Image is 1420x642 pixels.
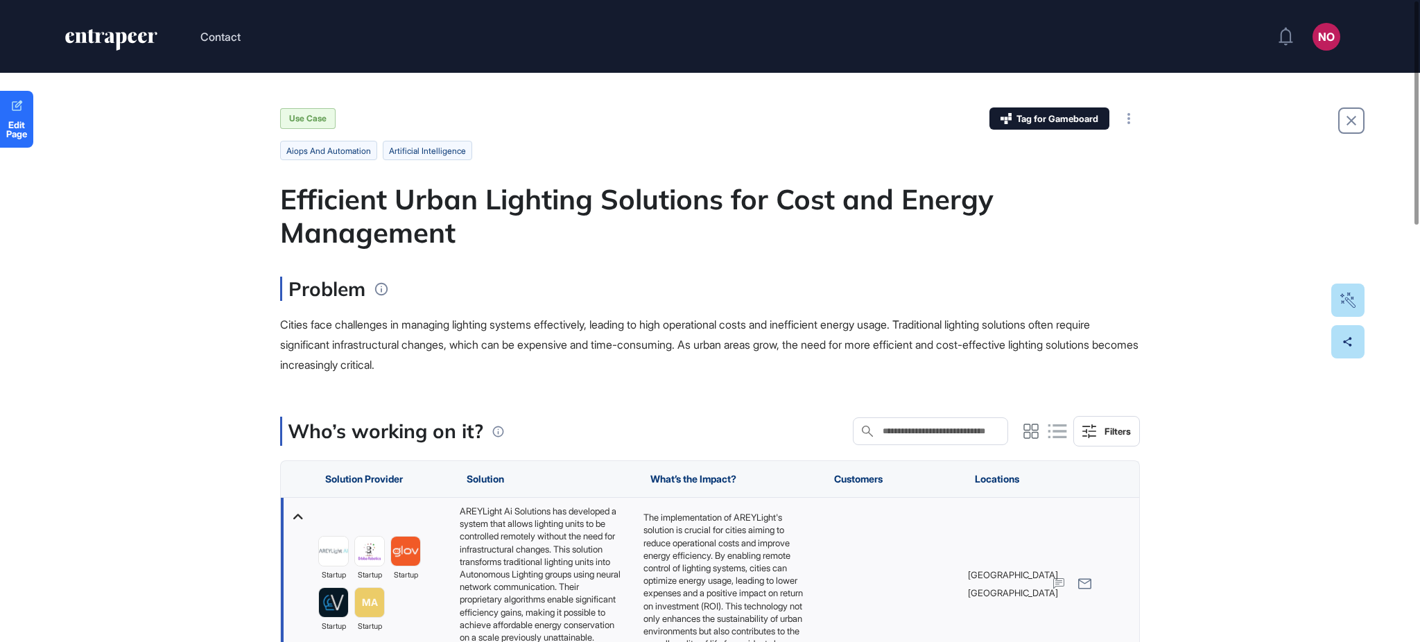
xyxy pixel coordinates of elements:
button: Contact [200,28,241,46]
a: image [318,537,349,567]
a: image [318,587,349,618]
img: image [319,537,348,566]
span: startup [358,570,382,582]
li: aiops and automation [280,141,377,160]
span: startup [394,570,418,582]
span: Solution [467,474,504,485]
a: entrapeer-logo [64,29,159,55]
span: [GEOGRAPHIC_DATA] [968,587,1058,600]
a: image [390,537,421,567]
span: Locations [975,474,1019,485]
a: MA [354,587,385,618]
a: image [354,537,385,567]
h3: Problem [280,277,365,301]
button: NO [1313,23,1340,51]
div: Use Case [280,108,336,129]
span: startup [322,621,346,633]
span: Tag for Gameboard [1016,114,1098,123]
img: image [391,537,420,566]
img: image [319,588,348,617]
img: image [355,543,384,560]
span: Cities face challenges in managing lighting systems effectively, leading to high operational cost... [280,318,1138,372]
div: Filters [1105,426,1131,437]
span: startup [358,621,382,633]
div: MA [362,598,378,608]
li: artificial intelligence [383,141,472,160]
span: What’s the Impact? [650,474,736,485]
span: Solution Provider [325,474,403,485]
span: Customers [834,474,883,485]
button: Filters [1073,416,1140,446]
span: startup [322,570,346,582]
p: Who’s working on it? [288,417,483,446]
span: [GEOGRAPHIC_DATA] [968,569,1058,581]
div: Efficient Urban Lighting Solutions for Cost and Energy Management [280,182,1140,249]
